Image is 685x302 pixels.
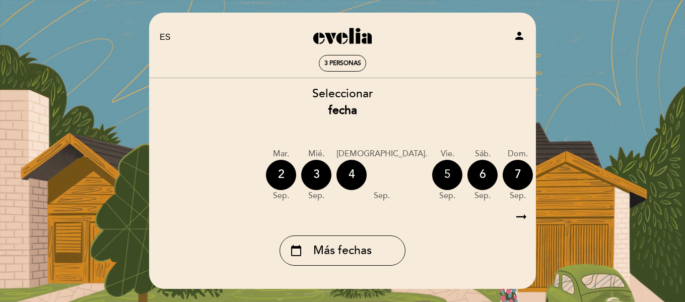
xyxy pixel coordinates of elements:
div: 3 [301,160,331,190]
span: Más fechas [313,243,372,259]
div: sep. [503,190,533,202]
button: person [513,30,525,45]
div: Seleccionar [149,86,536,119]
div: mié. [301,148,331,160]
div: [DEMOGRAPHIC_DATA]. [336,148,427,160]
div: 4 [336,160,367,190]
div: mar. [266,148,296,160]
div: 7 [503,160,533,190]
div: 5 [432,160,462,190]
div: sep. [467,190,498,202]
div: sáb. [467,148,498,160]
b: fecha [328,103,357,117]
i: person [513,30,525,42]
div: sep. [301,190,331,202]
a: Evelia [280,24,405,51]
div: dom. [503,148,533,160]
div: sep. [432,190,462,202]
span: 3 personas [324,59,361,67]
div: vie. [432,148,462,160]
div: 6 [467,160,498,190]
div: sep. [266,190,296,202]
div: sep. [336,190,427,202]
i: calendar_today [290,242,302,259]
div: 2 [266,160,296,190]
i: arrow_right_alt [514,206,529,228]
